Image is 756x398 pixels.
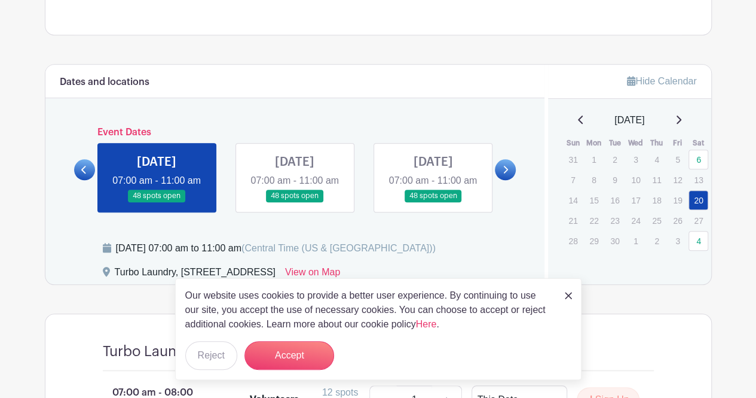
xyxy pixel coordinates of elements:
[565,292,572,299] img: close_button-5f87c8562297e5c2d7936805f587ecaba9071eb48480494691a3f1689db116b3.svg
[605,211,625,230] p: 23
[626,150,645,169] p: 3
[626,171,645,189] p: 10
[688,231,708,251] a: 4
[416,319,437,329] a: Here
[563,171,583,189] p: 7
[668,171,687,189] p: 12
[605,191,625,209] p: 16
[563,232,583,250] p: 28
[668,232,687,250] p: 3
[60,77,149,88] h6: Dates and locations
[605,171,625,189] p: 9
[647,191,666,209] p: 18
[625,137,646,149] th: Wed
[647,171,666,189] p: 11
[116,241,436,256] div: [DATE] 07:00 am to 11:00 am
[647,150,666,169] p: 4
[688,211,708,230] p: 27
[688,190,708,210] a: 20
[583,137,604,149] th: Mon
[688,150,708,169] a: 6
[584,211,604,230] p: 22
[605,150,625,169] p: 2
[95,127,495,138] h6: Event Dates
[584,232,604,250] p: 29
[285,265,340,284] a: View on Map
[646,137,667,149] th: Thu
[614,113,644,127] span: [DATE]
[241,243,436,253] span: (Central Time (US & [GEOGRAPHIC_DATA]))
[563,150,583,169] p: 31
[604,137,625,149] th: Tue
[562,137,583,149] th: Sun
[668,191,687,209] p: 19
[647,232,666,250] p: 2
[185,341,237,370] button: Reject
[563,211,583,230] p: 21
[688,171,708,189] p: 13
[584,191,604,209] p: 15
[627,76,696,86] a: Hide Calendar
[668,150,687,169] p: 5
[605,232,625,250] p: 30
[688,137,709,149] th: Sat
[103,343,342,360] h4: Turbo Laundry Kid's Club Time Slots
[563,191,583,209] p: 14
[626,191,645,209] p: 17
[115,265,276,284] div: Turbo Laundry, [STREET_ADDRESS]
[667,137,688,149] th: Fri
[626,232,645,250] p: 1
[626,211,645,230] p: 24
[584,150,604,169] p: 1
[244,341,334,370] button: Accept
[647,211,666,230] p: 25
[668,211,687,230] p: 26
[584,171,604,189] p: 8
[185,288,552,332] p: Our website uses cookies to provide a better user experience. By continuing to use our site, you ...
